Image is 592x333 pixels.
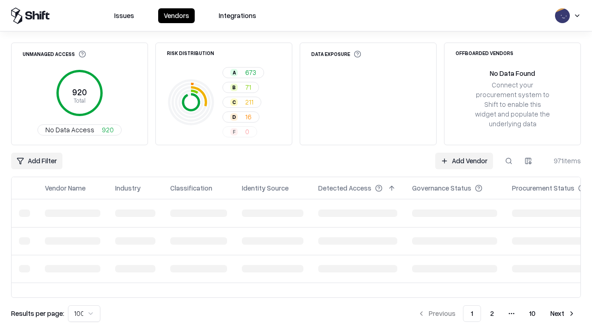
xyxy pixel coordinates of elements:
button: Issues [109,8,140,23]
div: Industry [115,183,141,193]
p: Results per page: [11,308,64,318]
div: Procurement Status [512,183,574,193]
button: B71 [222,82,259,93]
div: A [230,69,238,76]
button: 10 [522,305,543,322]
button: 1 [463,305,481,322]
tspan: 920 [72,87,87,97]
span: 920 [102,125,114,135]
div: Classification [170,183,212,193]
div: D [230,113,238,121]
div: Risk Distribution [167,50,214,55]
span: 71 [245,82,251,92]
div: Detected Access [318,183,371,193]
button: D16 [222,111,259,123]
button: 2 [483,305,501,322]
div: Connect your procurement system to Shift to enable this widget and populate the underlying data [474,80,551,129]
div: Data Exposure [311,50,361,58]
div: Vendor Name [45,183,86,193]
a: Add Vendor [435,153,493,169]
div: Identity Source [242,183,289,193]
nav: pagination [412,305,581,322]
div: Governance Status [412,183,471,193]
button: Integrations [213,8,262,23]
button: Add Filter [11,153,62,169]
button: Vendors [158,8,195,23]
div: Offboarded Vendors [456,50,513,55]
div: Unmanaged Access [23,50,86,58]
tspan: Total [74,97,86,104]
div: No Data Found [490,68,535,78]
span: No Data Access [45,125,94,135]
span: 16 [245,112,252,122]
div: 971 items [544,156,581,166]
div: C [230,99,238,106]
span: 211 [245,97,253,107]
button: Next [545,305,581,322]
button: C211 [222,97,261,108]
button: A673 [222,67,264,78]
div: B [230,84,238,91]
button: No Data Access920 [37,124,122,136]
span: 673 [245,68,256,77]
